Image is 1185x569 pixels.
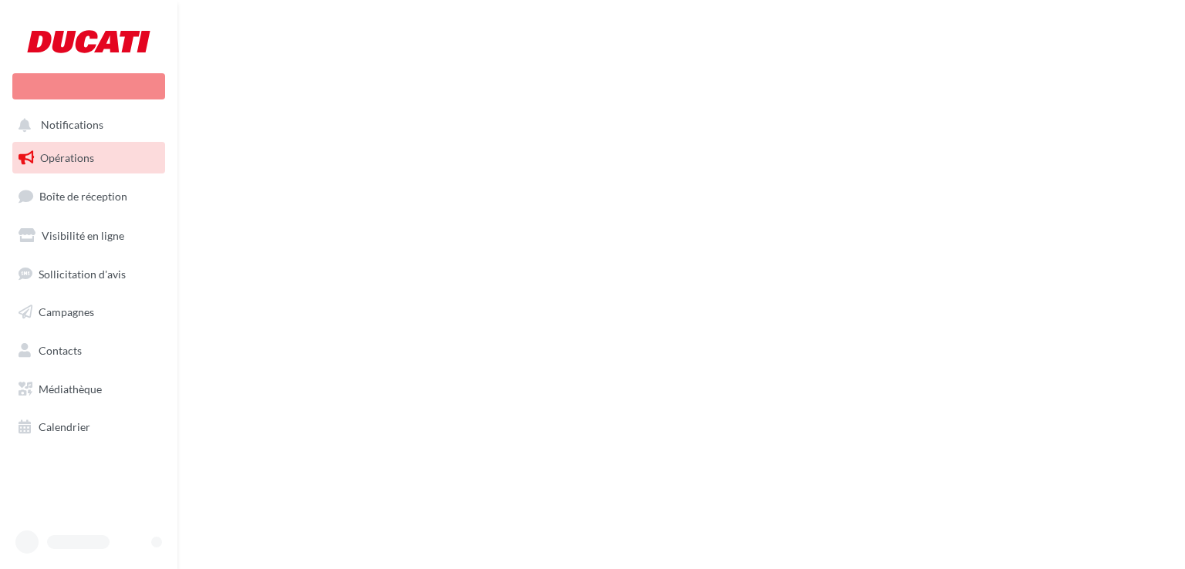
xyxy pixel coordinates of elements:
span: Boîte de réception [39,190,127,203]
a: Visibilité en ligne [9,220,168,252]
a: Calendrier [9,411,168,443]
span: Notifications [41,119,103,132]
a: Boîte de réception [9,180,168,213]
span: Visibilité en ligne [42,229,124,242]
span: Opérations [40,151,94,164]
a: Contacts [9,335,168,367]
a: Opérations [9,142,168,174]
span: Contacts [39,344,82,357]
a: Médiathèque [9,373,168,406]
div: Nouvelle campagne [12,73,165,99]
span: Sollicitation d'avis [39,267,126,280]
span: Calendrier [39,420,90,433]
span: Médiathèque [39,382,102,396]
a: Sollicitation d'avis [9,258,168,291]
span: Campagnes [39,305,94,318]
a: Campagnes [9,296,168,328]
